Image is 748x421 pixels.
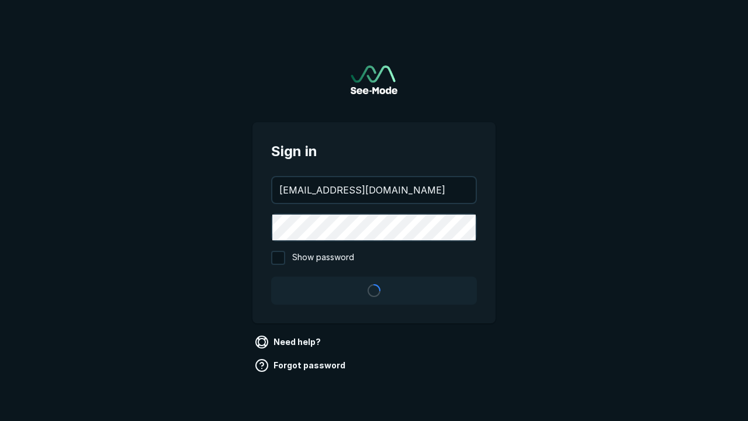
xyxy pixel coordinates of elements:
img: See-Mode Logo [351,65,397,94]
span: Sign in [271,141,477,162]
a: Forgot password [252,356,350,375]
a: Go to sign in [351,65,397,94]
span: Show password [292,251,354,265]
input: your@email.com [272,177,476,203]
a: Need help? [252,333,325,351]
